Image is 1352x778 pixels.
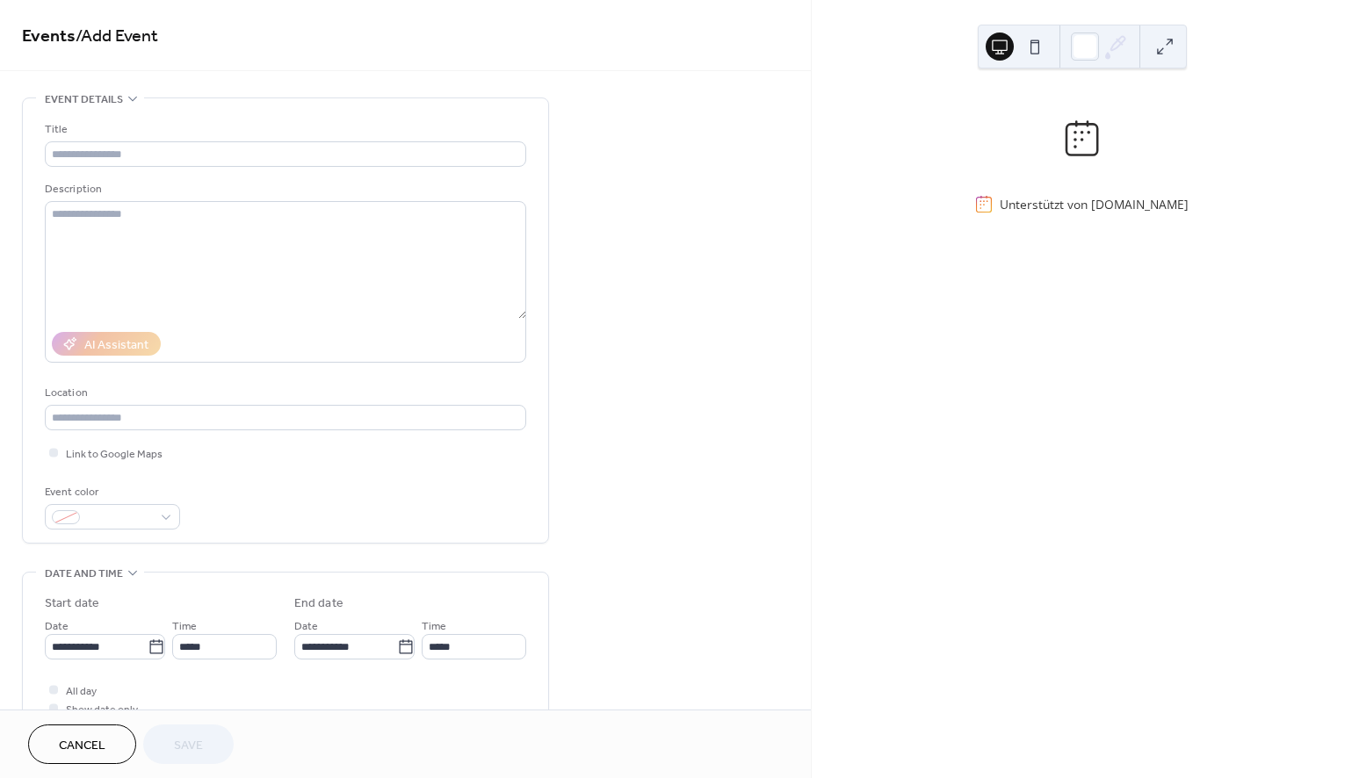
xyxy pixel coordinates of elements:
[45,90,123,109] span: Event details
[45,384,523,402] div: Location
[172,617,197,636] span: Time
[45,594,99,613] div: Start date
[422,617,446,636] span: Time
[1000,196,1189,213] div: Unterstützt von
[66,445,163,464] span: Link to Google Maps
[66,701,138,719] span: Show date only
[1091,196,1189,213] a: [DOMAIN_NAME]
[294,617,318,636] span: Date
[66,682,97,701] span: All day
[45,565,123,583] span: Date and time
[59,737,105,755] span: Cancel
[45,483,177,501] div: Event color
[45,120,523,139] div: Title
[22,19,76,54] a: Events
[45,617,69,636] span: Date
[294,594,343,613] div: End date
[45,180,523,198] div: Description
[28,724,136,764] button: Cancel
[76,19,158,54] span: / Add Event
